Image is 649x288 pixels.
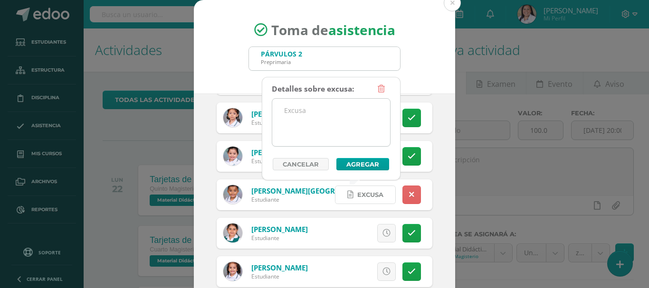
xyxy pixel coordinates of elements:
div: Estudiante [251,234,308,242]
img: 85e1f120df2a82caccbbe0b74927645b.png [223,185,242,204]
div: Preprimaria [261,58,302,65]
a: [PERSON_NAME] [251,263,308,272]
img: 35aca40e9ff6184393b46f74b07efd57.png [223,147,242,166]
div: Estudiante [251,195,365,204]
img: 7c44830658938fb24a81f5e70cc03ab8.png [223,223,242,242]
a: Excusa [335,186,396,204]
span: Toma de [271,21,395,39]
img: 721ce60334ada24857ef29c93ea18469.png [223,108,242,127]
div: Detalles sobre excusa: [272,80,354,98]
strong: asistencia [328,21,395,39]
button: Agregar [336,158,389,170]
img: ae37d9ed495d44d3f34717ece77d9c12.png [223,262,242,281]
a: [PERSON_NAME][GEOGRAPHIC_DATA] [251,186,381,195]
div: PÁRVULOS 2 [261,49,302,58]
a: [PERSON_NAME] [251,224,308,234]
a: Cancelar [273,158,329,170]
a: [PERSON_NAME] [251,109,308,119]
input: Busca un grado o sección aquí... [249,47,400,70]
span: Excusa [357,186,383,204]
div: Estudiante [251,157,308,165]
div: Estudiante [251,272,308,280]
div: Estudiante [251,119,308,127]
a: [PERSON_NAME] [251,148,308,157]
